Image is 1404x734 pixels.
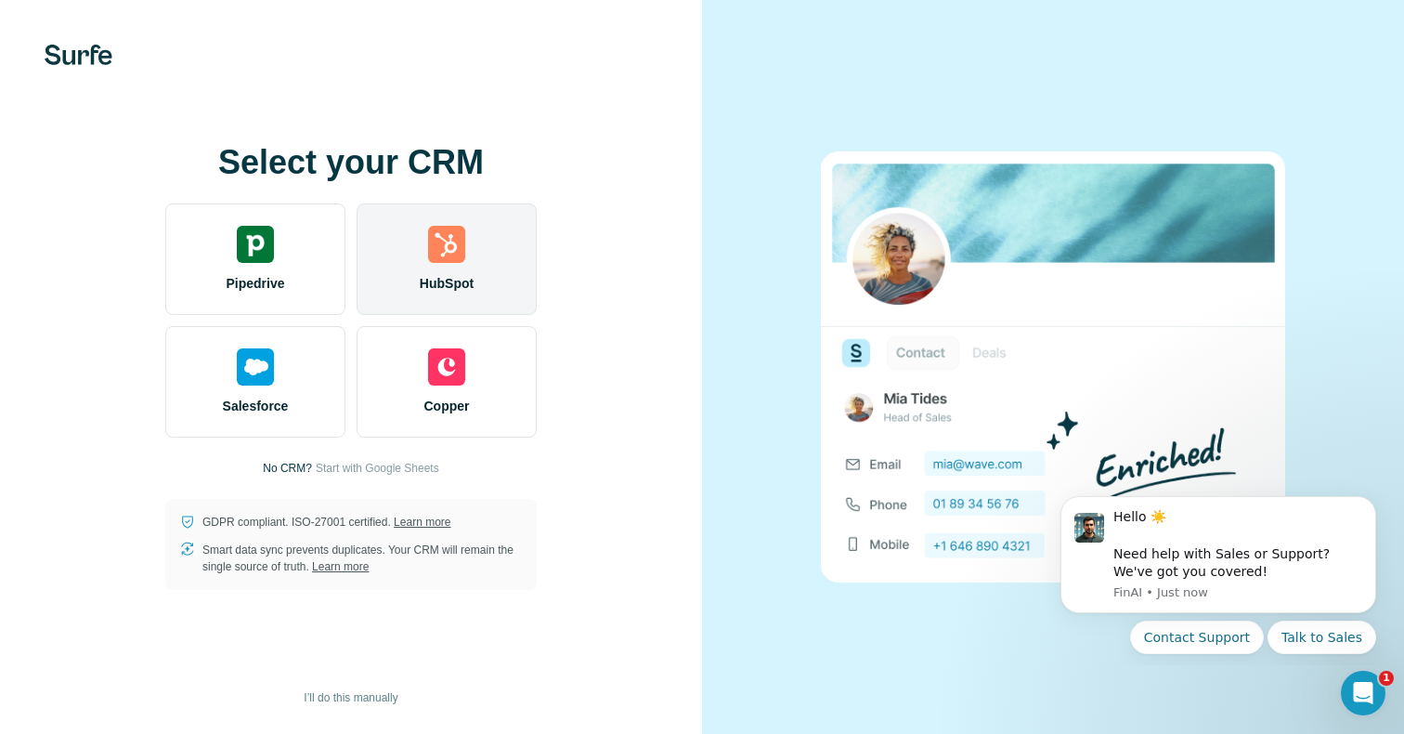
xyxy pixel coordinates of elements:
[424,397,470,415] span: Copper
[428,226,465,263] img: hubspot's logo
[202,514,450,531] p: GDPR compliant. ISO-27001 certified.
[45,45,112,65] img: Surfe's logo
[237,348,274,386] img: salesforce's logo
[312,560,369,573] a: Learn more
[316,460,439,477] button: Start with Google Sheets
[202,542,522,575] p: Smart data sync prevents duplicates. Your CRM will remain the single source of truth.
[420,274,474,293] span: HubSpot
[291,684,410,712] button: I’ll do this manually
[394,516,450,529] a: Learn more
[304,689,397,706] span: I’ll do this manually
[1379,671,1394,686] span: 1
[1341,671,1385,715] iframe: Intercom live chat
[237,226,274,263] img: pipedrive's logo
[223,397,289,415] span: Salesforce
[226,274,284,293] span: Pipedrive
[1033,479,1404,665] iframe: Intercom notifications message
[263,460,312,477] p: No CRM?
[821,151,1285,582] img: none image
[428,348,465,386] img: copper's logo
[165,144,537,181] h1: Select your CRM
